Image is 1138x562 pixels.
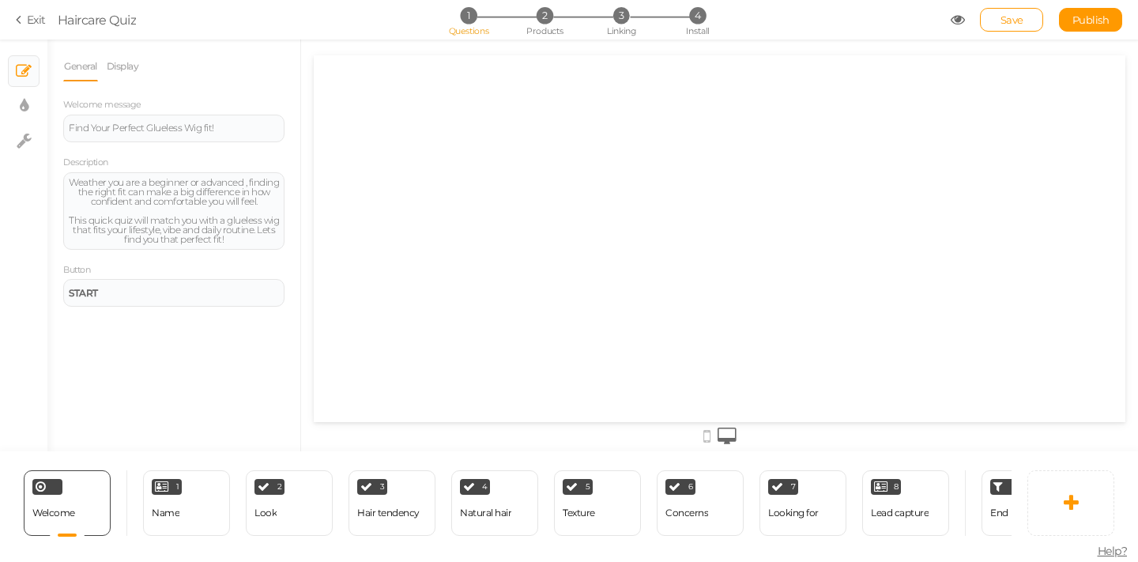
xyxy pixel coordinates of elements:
div: Weather you are a beginner or advanced , finding the right fit can make a big difference in how c... [69,178,279,206]
span: End [990,507,1008,519]
div: 7 Looking for [759,470,846,536]
span: Save [1000,13,1023,26]
span: 4 [482,483,488,491]
div: Save [980,8,1043,32]
span: 3 [380,483,385,491]
div: 8 Lead capture [862,470,949,536]
span: Questions [449,25,489,36]
div: Texture [563,507,595,519]
span: 8 [894,483,899,491]
div: 4 Natural hair [451,470,538,536]
span: Linking [607,25,635,36]
span: 2 [537,7,553,24]
div: Welcome [24,470,111,536]
div: Looking for [768,507,819,519]
div: Find Your Perfect Glueless Wig fit! [69,123,279,133]
div: Hair tendency [357,507,420,519]
span: Help? [1098,544,1128,558]
label: Description [63,157,108,168]
div: This quick quiz will match you with a glueless wig that fits your lifestyle, vibe and daily routi... [69,216,279,244]
span: Publish [1072,13,1110,26]
a: Display [106,51,140,81]
span: Products [526,25,563,36]
strong: START [69,287,98,299]
a: General [63,51,98,81]
div: 6 Concerns [657,470,744,536]
span: 6 [688,483,693,491]
a: Exit [16,12,46,28]
div: Concerns [665,507,708,519]
span: 1 [176,483,179,491]
label: Button [63,265,90,276]
div: End [982,470,1068,536]
div: Lead capture [871,507,929,519]
li: 3 Linking [585,7,658,24]
div: Natural hair [460,507,511,519]
span: 3 [613,7,630,24]
div: 2 Look [246,470,333,536]
span: Install [686,25,709,36]
div: Look [254,507,277,519]
div: Name [152,507,179,519]
div: 3 Hair tendency [349,470,435,536]
span: 4 [689,7,706,24]
label: Welcome message [63,100,141,111]
span: Welcome [32,507,75,519]
span: 7 [791,483,796,491]
span: 2 [277,483,282,491]
div: Haircare Quiz [58,10,137,29]
li: 1 Questions [431,7,505,24]
li: 2 Products [508,7,582,24]
div: 1 Name [143,470,230,536]
div: 5 Texture [554,470,641,536]
span: 1 [460,7,477,24]
li: 4 Install [661,7,734,24]
span: 5 [586,483,590,491]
